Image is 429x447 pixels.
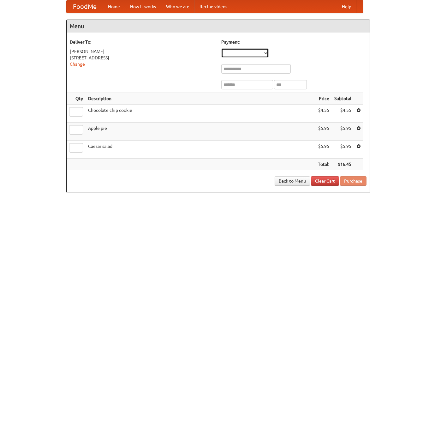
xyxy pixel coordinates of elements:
div: [STREET_ADDRESS] [70,55,215,61]
h5: Payment: [221,39,366,45]
th: Subtotal [332,93,354,105]
button: Purchase [340,176,366,186]
a: Change [70,62,85,67]
td: Apple pie [86,123,315,141]
td: $4.55 [332,105,354,123]
th: Price [315,93,332,105]
h5: Deliver To: [70,39,215,45]
td: $5.95 [332,141,354,159]
a: FoodMe [67,0,103,13]
a: Help [337,0,356,13]
a: Who we are [161,0,194,13]
td: $4.55 [315,105,332,123]
td: $5.95 [315,123,332,141]
th: Description [86,93,315,105]
a: Clear Cart [311,176,339,186]
td: Caesar salad [86,141,315,159]
th: Total: [315,159,332,170]
a: Home [103,0,125,13]
th: Qty [67,93,86,105]
a: Recipe videos [194,0,232,13]
div: [PERSON_NAME] [70,48,215,55]
h4: Menu [67,20,370,33]
a: Back to Menu [275,176,310,186]
a: How it works [125,0,161,13]
td: Chocolate chip cookie [86,105,315,123]
th: $16.45 [332,159,354,170]
td: $5.95 [315,141,332,159]
td: $5.95 [332,123,354,141]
